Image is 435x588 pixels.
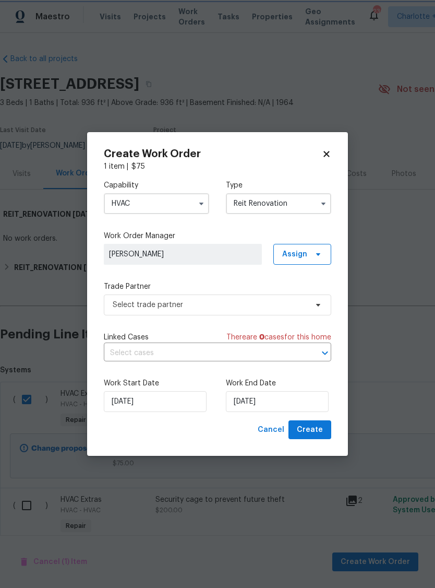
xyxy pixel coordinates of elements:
span: Assign [282,249,307,260]
h2: Create Work Order [104,149,322,159]
input: Select... [104,193,209,214]
span: $ 75 [131,163,145,170]
span: 0 [259,334,264,341]
span: Create [297,424,323,437]
button: Create [288,420,331,440]
span: Linked Cases [104,332,149,343]
label: Trade Partner [104,281,331,292]
span: [PERSON_NAME] [109,249,257,260]
label: Capability [104,180,209,191]
label: Type [226,180,331,191]
span: Select trade partner [113,300,307,310]
button: Open [318,346,332,360]
button: Show options [317,197,330,210]
button: Show options [195,197,208,210]
span: Cancel [258,424,284,437]
span: There are case s for this home [226,332,331,343]
input: Select cases [104,345,302,361]
input: Select... [226,193,331,214]
input: M/D/YYYY [104,391,207,412]
button: Cancel [253,420,288,440]
label: Work End Date [226,378,331,389]
div: 1 item | [104,161,331,172]
input: M/D/YYYY [226,391,329,412]
label: Work Start Date [104,378,209,389]
label: Work Order Manager [104,231,331,241]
